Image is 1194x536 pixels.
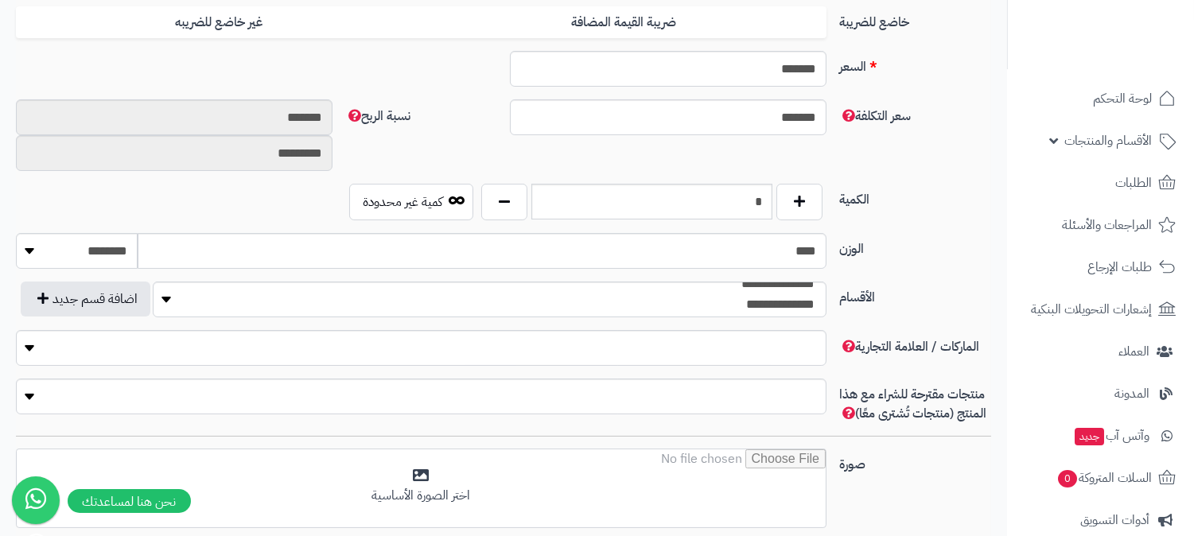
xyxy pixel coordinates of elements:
[1017,206,1184,244] a: المراجعات والأسئلة
[839,337,979,356] span: (اكتب بداية حرف أي كلمة لتظهر القائمة المنسدلة للاستكمال التلقائي)
[1093,87,1152,110] span: لوحة التحكم
[833,233,998,258] label: الوزن
[21,282,150,317] button: اضافة قسم جديد
[422,6,826,39] label: ضريبة القيمة المضافة
[833,449,998,474] label: صورة
[833,6,998,32] label: خاضع للضريبة
[1017,290,1184,328] a: إشعارات التحويلات البنكية
[1056,467,1152,489] span: السلات المتروكة
[833,51,998,76] label: السعر
[1031,298,1152,320] span: إشعارات التحويلات البنكية
[1114,383,1149,405] span: المدونة
[1073,425,1149,447] span: وآتس آب
[1017,164,1184,202] a: الطلبات
[1075,428,1104,445] span: جديد
[1115,172,1152,194] span: الطلبات
[839,385,986,423] span: (اكتب بداية حرف أي كلمة لتظهر القائمة المنسدلة للاستكمال التلقائي)
[1118,340,1149,363] span: العملاء
[1017,375,1184,413] a: المدونة
[1062,214,1152,236] span: المراجعات والأسئلة
[839,107,911,126] span: لن يظهر للعميل النهائي ويستخدم في تقارير الأرباح
[1017,459,1184,497] a: السلات المتروكة0
[1064,130,1152,152] span: الأقسام والمنتجات
[16,6,421,39] label: غير خاضع للضريبه
[345,107,410,126] span: لن يظهر للعميل النهائي ويستخدم في تقارير الأرباح
[1080,509,1149,531] span: أدوات التسويق
[1017,80,1184,118] a: لوحة التحكم
[833,184,998,209] label: الكمية
[1087,256,1152,278] span: طلبات الإرجاع
[1017,332,1184,371] a: العملاء
[1058,470,1077,487] span: 0
[1017,417,1184,455] a: وآتس آبجديد
[833,282,998,307] label: الأقسام
[1017,248,1184,286] a: طلبات الإرجاع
